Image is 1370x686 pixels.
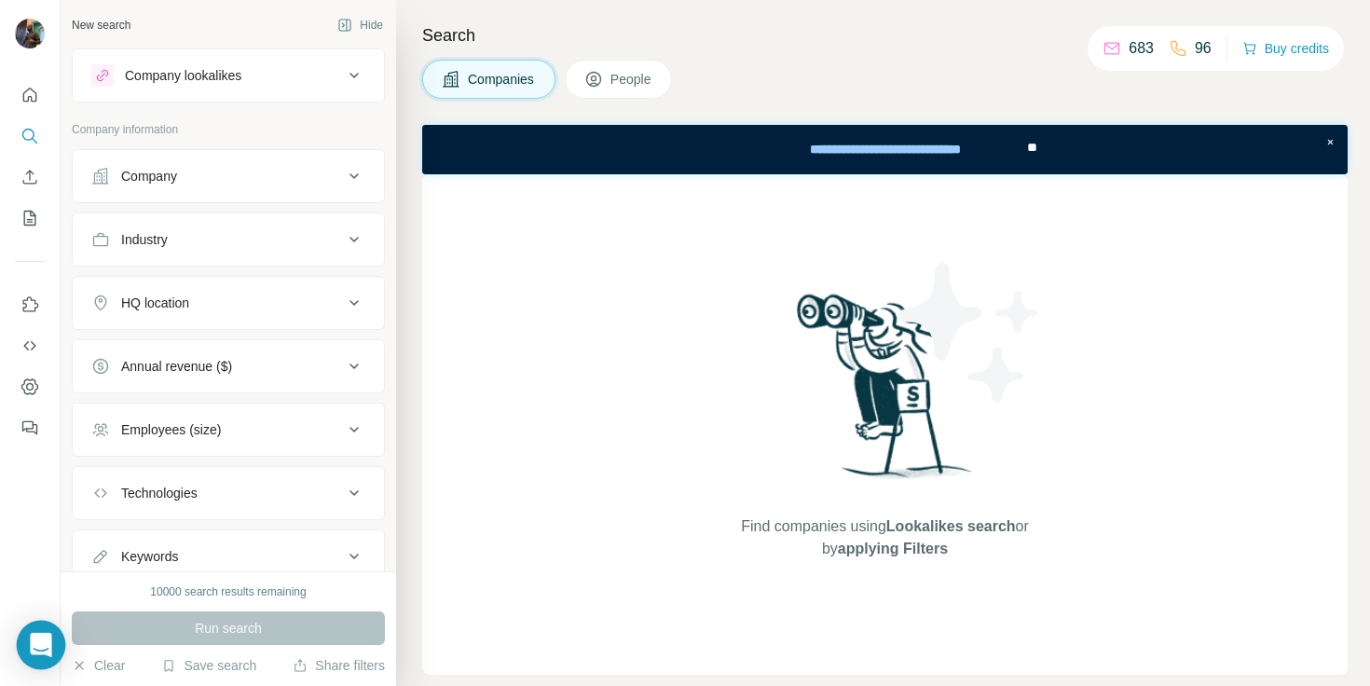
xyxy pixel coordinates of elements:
[73,471,384,515] button: Technologies
[1195,37,1212,60] p: 96
[15,201,45,235] button: My lists
[161,656,256,675] button: Save search
[121,547,178,566] div: Keywords
[15,370,45,404] button: Dashboard
[422,125,1348,174] iframe: Banner
[293,656,385,675] button: Share filters
[324,11,396,39] button: Hide
[885,249,1053,417] img: Surfe Illustration - Stars
[121,357,232,376] div: Annual revenue ($)
[15,329,45,363] button: Use Surfe API
[468,70,536,89] span: Companies
[886,518,1016,534] span: Lookalikes search
[15,288,45,322] button: Use Surfe on LinkedIn
[73,344,384,389] button: Annual revenue ($)
[15,411,45,445] button: Feedback
[150,583,306,600] div: 10000 search results remaining
[121,167,177,185] div: Company
[15,119,45,153] button: Search
[121,230,168,249] div: Industry
[73,53,384,98] button: Company lookalikes
[73,281,384,325] button: HQ location
[15,78,45,112] button: Quick start
[422,22,1348,48] h4: Search
[73,154,384,199] button: Company
[73,407,384,452] button: Employees (size)
[73,534,384,579] button: Keywords
[610,70,653,89] span: People
[17,621,66,670] div: Open Intercom Messenger
[121,294,189,312] div: HQ location
[72,17,130,34] div: New search
[121,420,221,439] div: Employees (size)
[121,484,198,502] div: Technologies
[1129,37,1154,60] p: 683
[838,541,948,556] span: applying Filters
[788,289,982,497] img: Surfe Illustration - Woman searching with binoculars
[1242,35,1329,62] button: Buy credits
[73,217,384,262] button: Industry
[72,656,125,675] button: Clear
[15,160,45,194] button: Enrich CSV
[15,19,45,48] img: Avatar
[125,66,241,85] div: Company lookalikes
[72,121,385,138] p: Company information
[735,515,1034,560] span: Find companies using or by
